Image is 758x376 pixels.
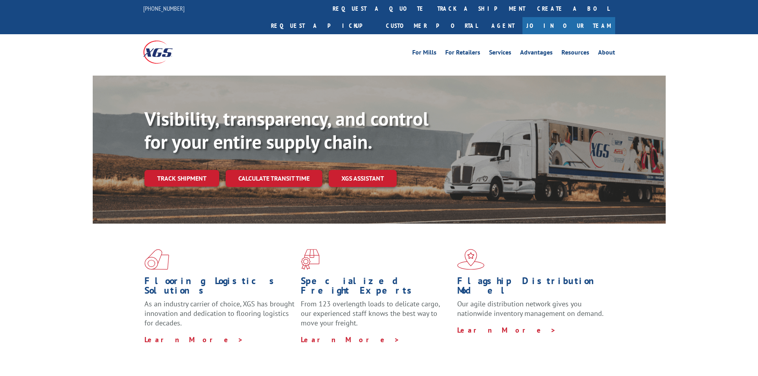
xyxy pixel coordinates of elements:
span: Our agile distribution network gives you nationwide inventory management on demand. [457,299,604,318]
a: Customer Portal [380,17,483,34]
h1: Flagship Distribution Model [457,276,608,299]
a: XGS ASSISTANT [329,170,397,187]
a: About [598,49,615,58]
a: Resources [561,49,589,58]
a: Learn More > [144,335,244,344]
img: xgs-icon-flagship-distribution-model-red [457,249,485,270]
b: Visibility, transparency, and control for your entire supply chain. [144,106,429,154]
a: For Mills [412,49,436,58]
a: Request a pickup [265,17,380,34]
span: As an industry carrier of choice, XGS has brought innovation and dedication to flooring logistics... [144,299,294,327]
a: Advantages [520,49,553,58]
a: Join Our Team [522,17,615,34]
p: From 123 overlength loads to delicate cargo, our experienced staff knows the best way to move you... [301,299,451,335]
img: xgs-icon-total-supply-chain-intelligence-red [144,249,169,270]
a: Services [489,49,511,58]
a: [PHONE_NUMBER] [143,4,185,12]
a: Learn More > [301,335,400,344]
h1: Specialized Freight Experts [301,276,451,299]
h1: Flooring Logistics Solutions [144,276,295,299]
a: Agent [483,17,522,34]
a: Calculate transit time [226,170,322,187]
a: For Retailers [445,49,480,58]
img: xgs-icon-focused-on-flooring-red [301,249,320,270]
a: Track shipment [144,170,219,187]
a: Learn More > [457,325,556,335]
